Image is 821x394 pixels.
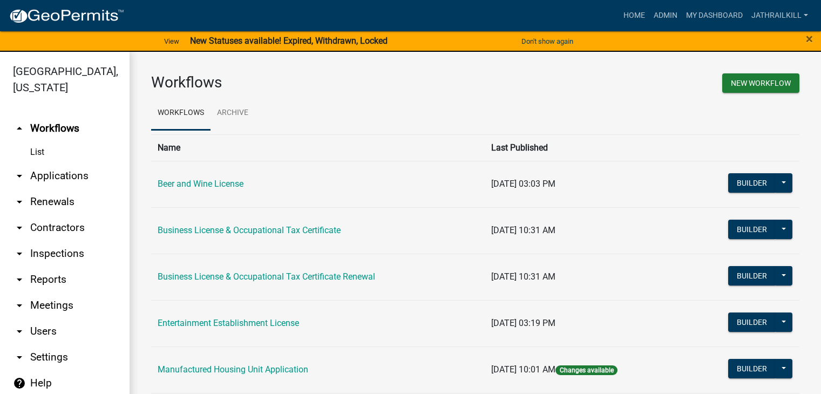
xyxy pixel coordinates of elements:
a: Home [619,5,649,26]
span: × [806,31,813,46]
i: arrow_drop_down [13,247,26,260]
button: Builder [728,266,776,286]
a: Business License & Occupational Tax Certificate Renewal [158,271,375,282]
button: Builder [728,359,776,378]
a: Entertainment Establishment License [158,318,299,328]
span: [DATE] 03:03 PM [491,179,555,189]
th: Last Published [485,134,686,161]
span: [DATE] 10:01 AM [491,364,555,375]
i: help [13,377,26,390]
a: My Dashboard [682,5,747,26]
a: Archive [211,96,255,131]
i: arrow_drop_down [13,169,26,182]
a: Manufactured Housing Unit Application [158,364,308,375]
a: Workflows [151,96,211,131]
a: View [160,32,184,50]
button: Builder [728,313,776,332]
a: Beer and Wine License [158,179,243,189]
span: [DATE] 03:19 PM [491,318,555,328]
button: Don't show again [517,32,578,50]
h3: Workflows [151,73,467,92]
i: arrow_drop_down [13,351,26,364]
a: Business License & Occupational Tax Certificate [158,225,341,235]
i: arrow_drop_down [13,195,26,208]
i: arrow_drop_down [13,273,26,286]
span: [DATE] 10:31 AM [491,225,555,235]
span: Changes available [555,365,617,375]
th: Name [151,134,485,161]
i: arrow_drop_down [13,299,26,312]
i: arrow_drop_down [13,221,26,234]
strong: New Statuses available! Expired, Withdrawn, Locked [190,36,388,46]
i: arrow_drop_down [13,325,26,338]
span: [DATE] 10:31 AM [491,271,555,282]
a: Admin [649,5,682,26]
button: Close [806,32,813,45]
button: Builder [728,173,776,193]
button: Builder [728,220,776,239]
i: arrow_drop_up [13,122,26,135]
a: Jathrailkill [747,5,812,26]
button: New Workflow [722,73,799,93]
